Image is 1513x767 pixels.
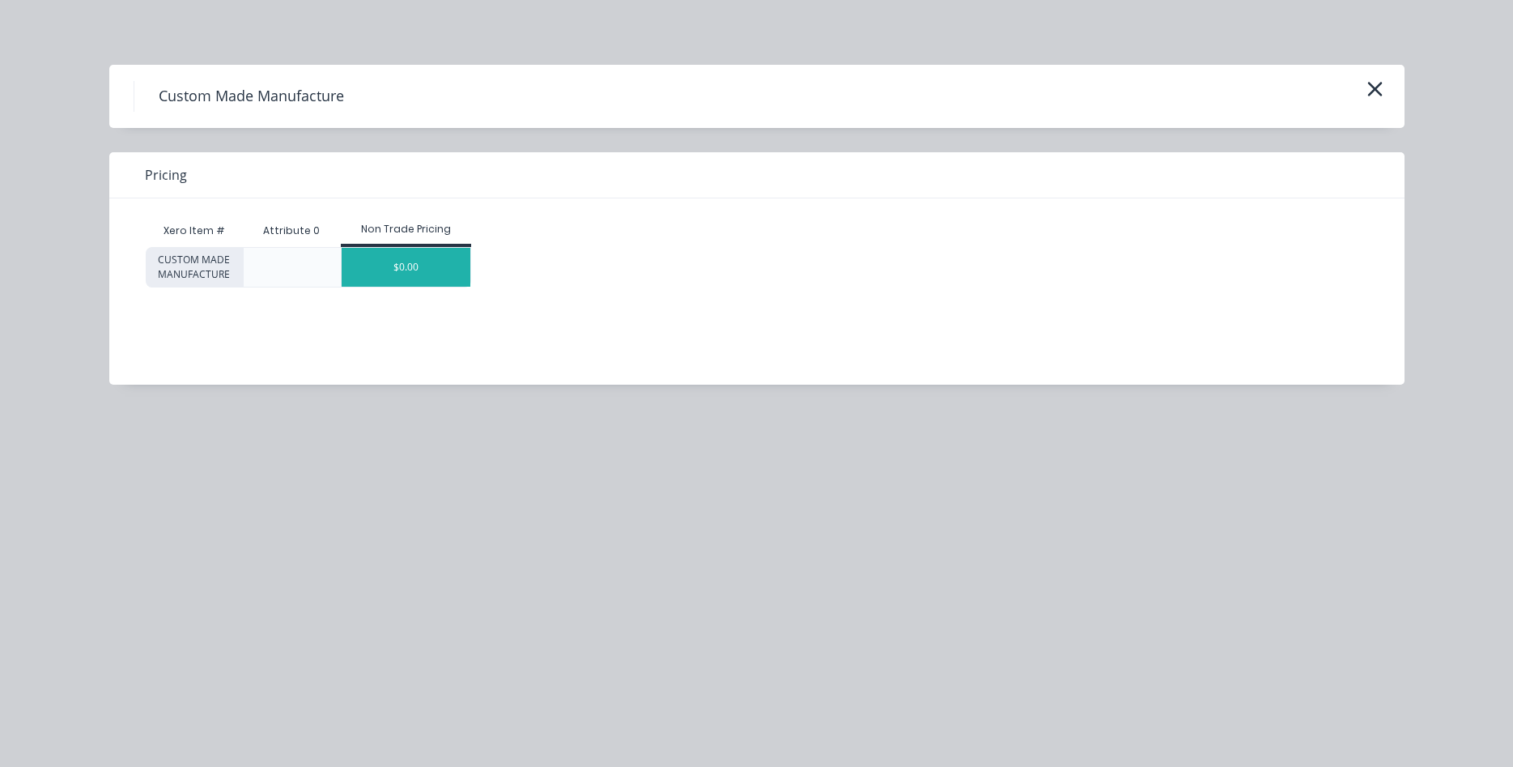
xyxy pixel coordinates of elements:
div: Non Trade Pricing [341,222,471,236]
h4: Custom Made Manufacture [134,81,368,112]
div: Attribute 0 [250,211,333,251]
div: $0.00 [342,248,470,287]
div: Xero Item # [146,215,243,247]
div: CUSTOM MADE MANUFACTURE [146,247,243,288]
span: Pricing [145,165,187,185]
